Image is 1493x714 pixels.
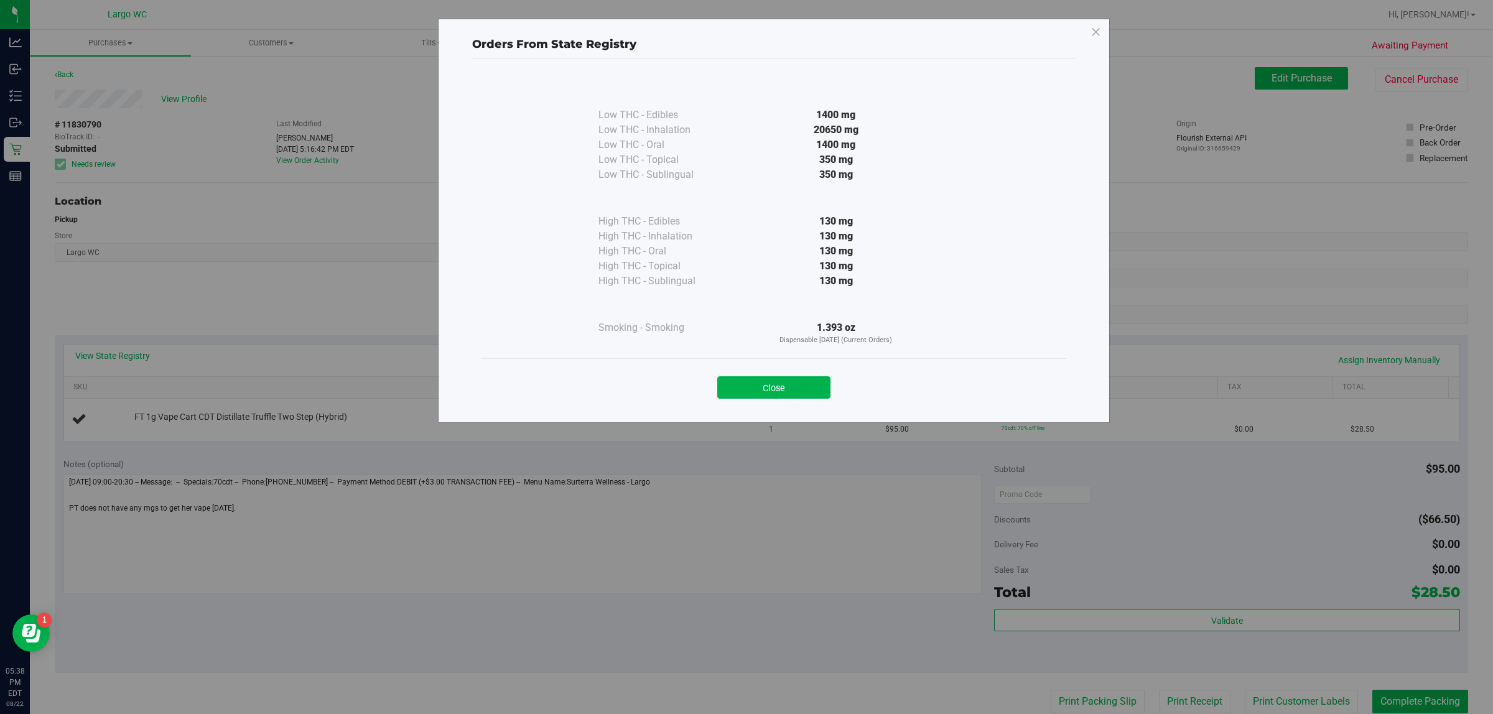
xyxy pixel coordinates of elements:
div: Low THC - Sublingual [598,167,723,182]
button: Close [717,376,830,399]
div: High THC - Sublingual [598,274,723,289]
div: 1400 mg [723,108,949,123]
div: High THC - Inhalation [598,229,723,244]
div: 20650 mg [723,123,949,137]
div: 130 mg [723,229,949,244]
div: 350 mg [723,152,949,167]
div: High THC - Topical [598,259,723,274]
div: Low THC - Inhalation [598,123,723,137]
div: Smoking - Smoking [598,320,723,335]
div: Low THC - Topical [598,152,723,167]
span: Orders From State Registry [472,37,636,51]
div: 130 mg [723,214,949,229]
div: High THC - Edibles [598,214,723,229]
div: 1400 mg [723,137,949,152]
div: Low THC - Oral [598,137,723,152]
iframe: Resource center [12,614,50,652]
div: 130 mg [723,274,949,289]
p: Dispensable [DATE] (Current Orders) [723,335,949,346]
div: 1.393 oz [723,320,949,346]
div: Low THC - Edibles [598,108,723,123]
div: 130 mg [723,244,949,259]
div: 350 mg [723,167,949,182]
div: 130 mg [723,259,949,274]
iframe: Resource center unread badge [37,613,52,628]
div: High THC - Oral [598,244,723,259]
